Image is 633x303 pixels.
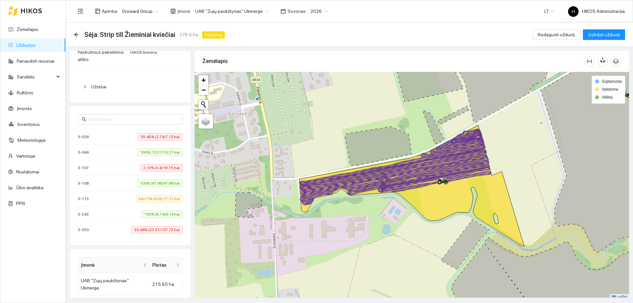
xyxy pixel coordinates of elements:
a: Redaguoti užduotį [532,32,580,37]
span: HIKOS Administracija [568,9,625,14]
a: Inventorius [17,122,40,127]
a: Zoom out [198,85,208,95]
span: 3-243 [78,211,92,218]
span: 100% (6.14/6.14 ha) [142,211,183,218]
span: Groward Group [122,6,159,16]
div: Atgal [74,32,79,38]
span: 376.6 ha [179,31,198,38]
div: Užrašai [78,79,183,94]
span: 100% (10.21/10.21 ha) [137,149,183,156]
span: 3-028 [78,134,92,140]
span: menu-fold [77,8,83,14]
span: Plotas [152,261,175,269]
span: 3-108 [78,180,92,187]
span: shop [170,9,176,14]
button: Initiate a new search [198,100,208,109]
span: Redaguoti užduotį [538,31,575,38]
a: Užduotys [16,43,36,48]
span: Suplanuota [602,79,622,84]
span: Sėja. Strip till Žieminiai kviečiai [84,29,175,40]
button: Redaguoti užduotį [532,29,580,40]
a: Nustatymai [16,169,39,174]
td: 215.65 ha [150,273,183,296]
button: menu-fold [74,5,87,18]
a: Ūkio analitika [16,185,44,190]
a: Vartotojai [16,153,35,159]
span: Įmonė : [177,8,191,15]
span: 100% (47.88/47.88 ha) [137,180,183,187]
span: arrow-left [74,32,79,37]
a: Meteorologija [17,137,45,143]
span: HIKOS Sistema [130,50,157,55]
input: Ieškoti lauko [88,116,179,123]
button: column-width [584,56,595,67]
a: Panaudoti resursai [17,58,54,64]
span: 2.13% (0.4/18.75 ha) [140,164,183,171]
span: 3-049 [78,149,92,156]
td: UAB "Zujų paukštynas" Ukmerge [78,273,150,296]
a: Layers [198,114,213,129]
span: Sezonas : [287,8,307,15]
span: calendar [281,9,286,14]
span: 3-330 [78,227,92,233]
span: Sandėlis [17,70,54,83]
span: + [201,76,206,84]
span: 35.45% (2.74/7.73 ha) [138,133,183,140]
a: Zoom in [198,75,208,85]
span: Įmonė [81,261,142,269]
a: Leaflet [612,294,627,299]
span: right [83,85,87,89]
span: 3-113 [78,196,92,202]
span: LT [544,6,555,16]
span: Aplinka : [102,8,118,15]
span: Vykdoma [602,87,618,92]
div: Žemėlapis [202,52,584,71]
span: Vykdoma [202,31,225,39]
a: Įmonės [17,106,32,111]
span: search [82,117,86,122]
a: Žemėlapis [17,27,38,32]
th: this column's title is Įmonė,this column is sortable [78,258,150,273]
span: − [201,86,206,94]
span: H [572,6,575,17]
button: Įvykdyti užduotį [583,29,625,40]
span: 54.21% (9.33/17.21 ha) [136,195,183,202]
span: layout [95,9,100,14]
span: Atlikta [602,95,613,100]
a: PPIS [16,201,25,206]
a: Kultūros [17,90,33,95]
span: UAB "Zujų paukštynas" Ukmerge [195,6,269,16]
th: this column's title is Plotas,this column is sortable [150,258,183,273]
span: column-width [585,59,594,64]
span: 2026 [311,6,328,16]
span: Užrašai [91,84,106,89]
span: 3-107 [78,165,92,171]
span: 30.98% (33.37/107.73 ha) [132,226,183,233]
span: Įvykdyti užduotį [588,31,620,38]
